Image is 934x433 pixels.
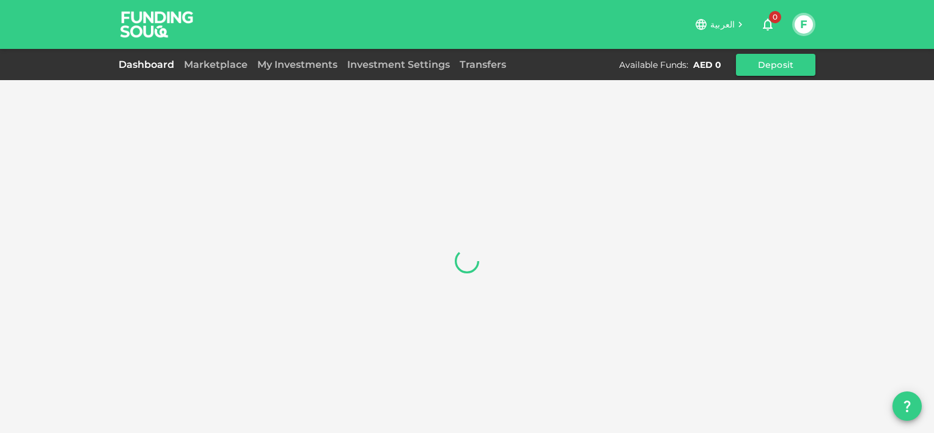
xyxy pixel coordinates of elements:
[693,59,721,71] div: AED 0
[736,54,815,76] button: Deposit
[769,11,781,23] span: 0
[455,59,511,70] a: Transfers
[252,59,342,70] a: My Investments
[342,59,455,70] a: Investment Settings
[179,59,252,70] a: Marketplace
[756,12,780,37] button: 0
[119,59,179,70] a: Dashboard
[795,15,813,34] button: F
[892,391,922,421] button: question
[710,19,735,30] span: العربية
[619,59,688,71] div: Available Funds :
